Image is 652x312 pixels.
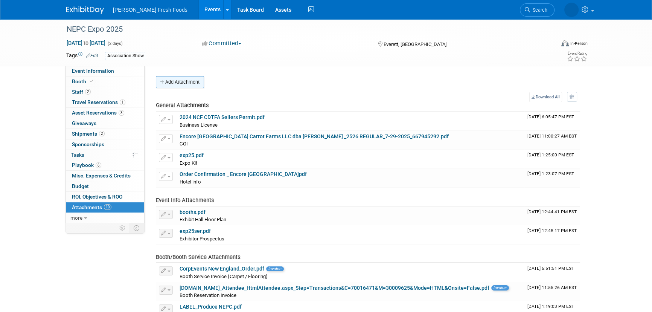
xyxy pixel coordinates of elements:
[200,40,244,47] button: Committed
[180,122,218,128] span: Business License
[180,209,206,215] a: booths.pdf
[66,66,144,76] a: Event Information
[104,204,111,210] span: 10
[105,52,146,60] div: Association Show
[72,204,111,210] span: Attachments
[524,225,580,244] td: Upload Timestamp
[82,40,90,46] span: to
[66,97,144,107] a: Travel Reservations1
[524,150,580,168] td: Upload Timestamp
[66,129,144,139] a: Shipments2
[66,108,144,118] a: Asset Reservations3
[510,39,588,50] div: Event Format
[99,131,105,136] span: 2
[180,217,226,222] span: Exhibit Hall Floor Plan
[66,160,144,170] a: Playbook6
[527,228,577,233] span: Upload Timestamp
[71,152,84,158] span: Tasks
[524,112,580,130] td: Upload Timestamp
[527,209,577,214] span: Upload Timestamp
[129,223,145,233] td: Toggle Event Tabs
[180,266,264,272] a: CorpEvents New England_Order.pdf
[527,171,574,176] span: Upload Timestamp
[72,89,91,95] span: Staff
[113,7,187,13] span: [PERSON_NAME] Fresh Foods
[180,292,236,298] span: Booth Reservation Invoice
[116,223,129,233] td: Personalize Event Tab Strip
[72,131,105,137] span: Shipments
[520,3,555,17] a: Search
[527,114,574,119] span: Upload Timestamp
[66,87,144,97] a: Staff2
[567,52,587,55] div: Event Rating
[72,183,89,189] span: Budget
[527,304,574,309] span: Upload Timestamp
[70,215,82,221] span: more
[72,162,101,168] span: Playbook
[524,282,580,301] td: Upload Timestamp
[564,3,579,17] img: Courtney Law
[72,110,124,116] span: Asset Reservations
[180,114,265,120] a: 2024 NCF CDTFA Sellers Permit.pdf
[120,99,125,105] span: 1
[180,133,449,139] a: Encore [GEOGRAPHIC_DATA] Carrot Farms LLC dba [PERSON_NAME] _2526 REGULAR_7-29-2025_667945292.pdf
[180,236,224,242] span: Exhibitor Prospectus
[66,139,144,150] a: Sponsorships
[491,285,509,290] span: Invoice
[66,76,144,87] a: Booth
[527,285,577,290] span: Upload Timestamp
[72,194,122,200] span: ROI, Objectives & ROO
[180,179,201,185] span: Hotel info
[180,285,489,291] a: [DOMAIN_NAME]_Attendee_HtmlAttendee.aspx_Step=Transactions&C=70016471&M=30009625&Mode=HTML&Onsite...
[561,40,569,46] img: Format-Inperson.png
[66,6,104,14] img: ExhibitDay
[524,131,580,150] td: Upload Timestamp
[66,150,144,160] a: Tasks
[156,254,241,260] span: Booth/Booth Service Attachments
[66,202,144,213] a: Attachments10
[524,206,580,225] td: Upload Timestamp
[180,171,307,177] a: Order Confirmation _ Encore [GEOGRAPHIC_DATA]pdf
[527,152,574,158] span: Upload Timestamp
[156,76,204,88] button: Add Attachment
[72,78,95,84] span: Booth
[66,181,144,191] a: Budget
[119,110,124,116] span: 3
[180,304,242,310] a: LABEL_Produce NEPC.pdf
[107,41,123,46] span: (2 days)
[66,52,98,60] td: Tags
[85,89,91,95] span: 2
[524,263,580,282] td: Upload Timestamp
[66,213,144,223] a: more
[529,92,562,102] a: Download All
[64,23,543,36] div: NEPC Expo 2025
[96,162,101,168] span: 6
[72,173,131,179] span: Misc. Expenses & Credits
[66,171,144,181] a: Misc. Expenses & Credits
[527,266,574,271] span: Upload Timestamp
[570,41,588,46] div: In-Person
[86,53,98,58] a: Edit
[156,102,209,109] span: General Attachments
[530,7,547,13] span: Search
[266,266,284,271] span: Invoice
[524,168,580,187] td: Upload Timestamp
[180,160,197,166] span: Expo Kit
[72,99,125,105] span: Travel Reservations
[527,133,577,139] span: Upload Timestamp
[180,274,268,279] span: Booth Service Invoice (Carpet / Flooring)
[66,192,144,202] a: ROI, Objectives & ROO
[72,68,114,74] span: Event Information
[90,79,93,83] i: Booth reservation complete
[180,152,204,158] a: exp25.pdf
[66,118,144,128] a: Giveaways
[156,197,214,203] span: Event Info Attachments
[180,228,211,234] a: exp25ser.pdf
[66,40,106,46] span: [DATE] [DATE]
[72,120,96,126] span: Giveaways
[180,141,188,147] span: COI
[72,141,104,147] span: Sponsorships
[383,41,446,47] span: Everett, [GEOGRAPHIC_DATA]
